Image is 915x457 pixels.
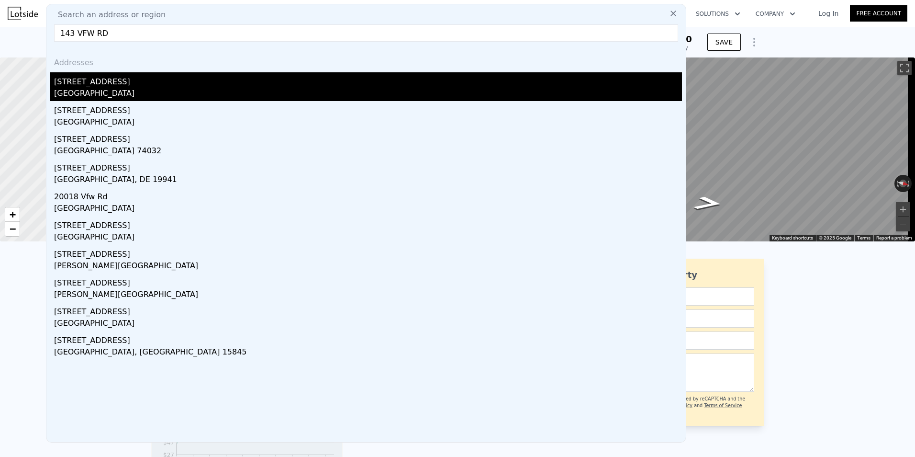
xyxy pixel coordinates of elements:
button: Zoom out [896,217,910,231]
span: + [10,208,16,220]
button: Rotate counterclockwise [894,175,900,192]
div: [GEOGRAPHIC_DATA] [54,203,682,216]
button: Zoom in [896,202,910,217]
a: Terms of Service [704,403,742,408]
a: Terms (opens in new tab) [857,235,870,240]
button: Toggle fullscreen view [897,61,912,75]
button: Show Options [745,33,764,52]
div: [STREET_ADDRESS] [54,130,682,145]
button: Rotate clockwise [907,175,912,192]
div: [STREET_ADDRESS] [54,101,682,116]
button: Company [748,5,803,23]
span: − [10,223,16,235]
div: [GEOGRAPHIC_DATA] [54,88,682,101]
div: [GEOGRAPHIC_DATA] [54,116,682,130]
div: [STREET_ADDRESS] [54,159,682,174]
div: [GEOGRAPHIC_DATA], DE 19941 [54,174,682,187]
div: [STREET_ADDRESS] [54,274,682,289]
div: [STREET_ADDRESS] [54,216,682,231]
div: [GEOGRAPHIC_DATA] [54,231,682,245]
a: Report a problem [876,235,912,240]
div: 20018 Vfw Rd [54,187,682,203]
span: Search an address or region [50,9,166,21]
div: [STREET_ADDRESS] [54,72,682,88]
div: [STREET_ADDRESS] [54,331,682,346]
img: Lotside [8,7,38,20]
a: Zoom in [5,207,20,222]
button: Solutions [688,5,748,23]
a: Zoom out [5,222,20,236]
tspan: $47 [163,439,174,446]
path: Go North, State Rd 2670 [681,193,735,214]
div: [PERSON_NAME][GEOGRAPHIC_DATA] [54,289,682,302]
a: Free Account [850,5,907,22]
button: Keyboard shortcuts [772,235,813,241]
span: © 2025 Google [819,235,851,240]
div: Addresses [50,49,682,72]
div: This site is protected by reCAPTCHA and the Google and apply. [644,396,754,416]
div: [STREET_ADDRESS] [54,302,682,318]
div: [STREET_ADDRESS] [54,245,682,260]
div: [GEOGRAPHIC_DATA], [GEOGRAPHIC_DATA] 15845 [54,346,682,360]
a: Log In [807,9,850,18]
div: [GEOGRAPHIC_DATA] 74032 [54,145,682,159]
button: SAVE [707,34,741,51]
button: Reset the view [894,178,913,189]
input: Enter an address, city, region, neighborhood or zip code [54,24,678,42]
div: [PERSON_NAME][GEOGRAPHIC_DATA] [54,260,682,274]
div: [GEOGRAPHIC_DATA] [54,318,682,331]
